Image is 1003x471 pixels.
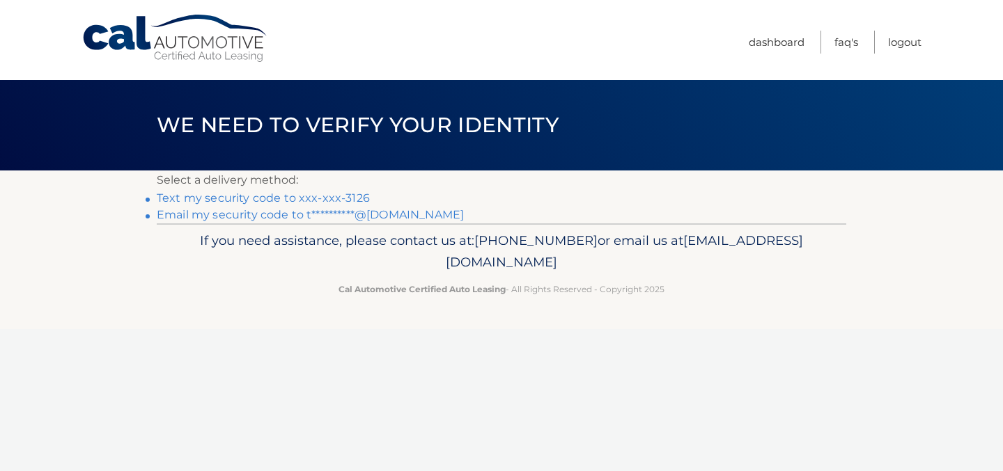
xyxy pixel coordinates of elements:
[157,191,370,205] a: Text my security code to xxx-xxx-3126
[474,232,598,248] span: [PHONE_NUMBER]
[749,31,804,54] a: Dashboard
[339,284,506,294] strong: Cal Automotive Certified Auto Leasing
[166,230,837,274] p: If you need assistance, please contact us at: or email us at
[157,208,464,221] a: Email my security code to t**********@[DOMAIN_NAME]
[81,14,270,63] a: Cal Automotive
[166,282,837,296] p: - All Rights Reserved - Copyright 2025
[834,31,858,54] a: FAQ's
[157,112,559,138] span: We need to verify your identity
[888,31,922,54] a: Logout
[157,170,846,190] p: Select a delivery method:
